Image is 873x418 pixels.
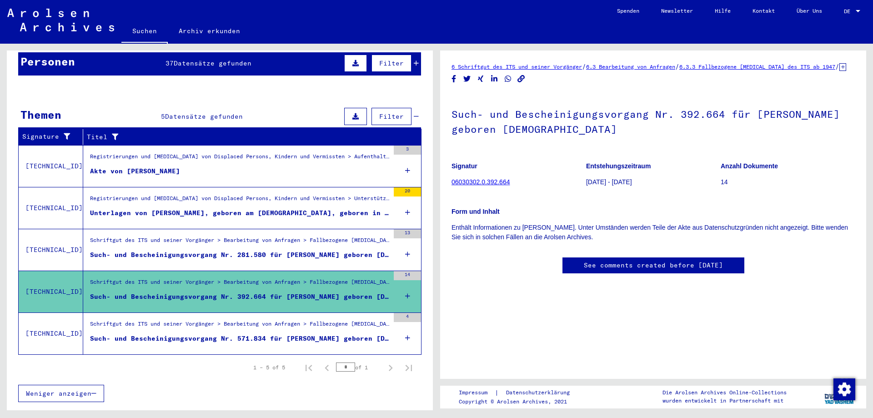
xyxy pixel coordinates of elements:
div: Registrierungen und [MEDICAL_DATA] von Displaced Persons, Kindern und Vermissten > Aufenthalts- u... [90,152,389,165]
button: First page [300,358,318,377]
p: Enthält Informationen zu [PERSON_NAME]. Unter Umständen werden Teile der Akte aus Datenschutzgrün... [452,223,855,242]
b: Signatur [452,162,477,170]
button: Share on Facebook [449,73,459,85]
div: Schriftgut des ITS und seiner Vorgänger > Bearbeitung von Anfragen > Fallbezogene [MEDICAL_DATA] ... [90,320,389,332]
div: Such- und Bescheinigungsvorgang Nr. 281.580 für [PERSON_NAME] geboren [DEMOGRAPHIC_DATA] [90,250,389,260]
button: Copy link [517,73,526,85]
div: Akte von [PERSON_NAME] [90,166,180,176]
span: 37 [166,59,174,67]
button: Previous page [318,358,336,377]
p: 14 [721,177,855,187]
img: Arolsen_neg.svg [7,9,114,31]
span: Filter [379,59,404,67]
a: Impressum [459,388,495,398]
button: Weniger anzeigen [18,385,104,402]
p: wurden entwickelt in Partnerschaft mit [662,397,787,405]
a: 6.3.3 Fallbezogene [MEDICAL_DATA] des ITS ab 1947 [679,63,835,70]
h1: Such- und Bescheinigungsvorgang Nr. 392.664 für [PERSON_NAME] geboren [DEMOGRAPHIC_DATA] [452,93,855,148]
a: See comments created before [DATE] [584,261,723,270]
div: | [459,388,581,398]
b: Entstehungszeitraum [586,162,651,170]
b: Anzahl Dokumente [721,162,778,170]
span: / [835,62,839,71]
span: Filter [379,112,404,121]
span: Datensätze gefunden [174,59,251,67]
a: Suchen [121,20,168,44]
a: Datenschutzerklärung [499,388,581,398]
div: Such- und Bescheinigungsvorgang Nr. 571.834 für [PERSON_NAME] geboren [DEMOGRAPHIC_DATA] [90,334,389,343]
p: [DATE] - [DATE] [586,177,720,187]
b: Form und Inhalt [452,208,500,215]
div: Titel [87,130,412,144]
button: Share on WhatsApp [503,73,513,85]
div: Registrierungen und [MEDICAL_DATA] von Displaced Persons, Kindern und Vermissten > Unterstützungs... [90,194,389,223]
button: Share on Xing [476,73,486,85]
div: Unterlagen von [PERSON_NAME], geboren am [DEMOGRAPHIC_DATA], geboren in [GEOGRAPHIC_DATA] und von... [90,208,389,218]
a: 6 Schriftgut des ITS und seiner Vorgänger [452,63,582,70]
button: Filter [371,108,411,125]
a: 6.3 Bearbeitung von Anfragen [586,63,675,70]
p: Copyright © Arolsen Archives, 2021 [459,398,581,406]
span: DE [844,8,854,15]
a: Archiv erkunden [168,20,251,42]
span: / [582,62,586,71]
span: / [675,62,679,71]
p: Die Arolsen Archives Online-Collections [662,388,787,397]
button: Next page [381,358,400,377]
div: Personen [20,53,75,70]
div: Titel [87,132,403,142]
img: Zustimmung ändern [833,378,855,400]
div: Signature [22,130,85,144]
button: Share on LinkedIn [490,73,499,85]
button: Share on Twitter [462,73,472,85]
div: Schriftgut des ITS und seiner Vorgänger > Bearbeitung von Anfragen > Fallbezogene [MEDICAL_DATA] ... [90,278,389,291]
button: Last page [400,358,418,377]
div: Schriftgut des ITS und seiner Vorgänger > Bearbeitung von Anfragen > Fallbezogene [MEDICAL_DATA] ... [90,236,389,249]
button: Filter [371,55,411,72]
img: yv_logo.png [823,385,857,408]
a: 06030302.0.392.664 [452,178,510,186]
div: Signature [22,132,76,141]
div: Such- und Bescheinigungsvorgang Nr. 392.664 für [PERSON_NAME] geboren [DEMOGRAPHIC_DATA] [90,292,389,302]
span: Weniger anzeigen [26,389,91,398]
